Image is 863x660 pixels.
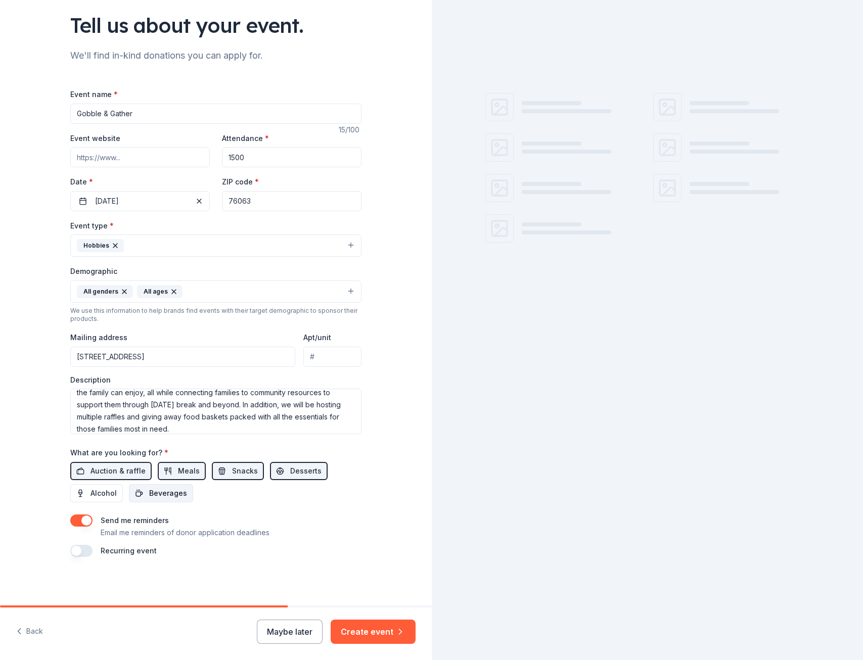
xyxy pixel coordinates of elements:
[70,280,361,303] button: All gendersAll ages
[129,484,193,502] button: Beverages
[212,462,264,480] button: Snacks
[101,516,169,525] label: Send me reminders
[303,333,331,343] label: Apt/unit
[70,448,168,458] label: What are you looking for?
[70,177,210,187] label: Date
[290,465,322,477] span: Desserts
[70,221,114,231] label: Event type
[16,621,43,642] button: Back
[101,527,269,539] p: Email me reminders of donor application deadlines
[70,11,361,39] div: Tell us about your event.
[222,177,259,187] label: ZIP code
[77,239,124,252] div: Hobbies
[178,465,200,477] span: Meals
[149,487,187,499] span: Beverages
[70,347,295,367] input: Enter a US address
[70,307,361,323] div: We use this information to help brands find events with their target demographic to sponsor their...
[70,266,117,276] label: Demographic
[222,147,361,167] input: 20
[222,191,361,211] input: 12345 (U.S. only)
[270,462,328,480] button: Desserts
[303,347,361,367] input: #
[70,104,361,124] input: Spring Fundraiser
[70,133,120,144] label: Event website
[70,89,118,100] label: Event name
[222,133,269,144] label: Attendance
[70,191,210,211] button: [DATE]
[158,462,206,480] button: Meals
[70,375,111,385] label: Description
[70,234,361,257] button: Hobbies
[70,484,123,502] button: Alcohol
[77,285,133,298] div: All genders
[101,546,157,555] label: Recurring event
[70,333,127,343] label: Mailing address
[137,285,183,298] div: All ages
[331,620,416,644] button: Create event
[339,124,361,136] div: 15 /100
[70,147,210,167] input: https://www...
[232,465,258,477] span: Snacks
[70,389,361,434] textarea: Our 2nd annual Gobble & Gather event is a come-and-go fall celebration filled with warmth, joy, a...
[90,465,146,477] span: Auction & raffle
[70,48,361,64] div: We'll find in-kind donations you can apply for.
[70,462,152,480] button: Auction & raffle
[257,620,323,644] button: Maybe later
[90,487,117,499] span: Alcohol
